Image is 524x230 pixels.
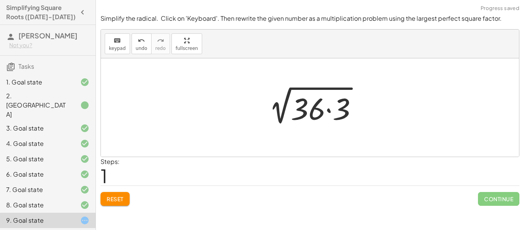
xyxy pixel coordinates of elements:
[6,139,68,148] div: 4. Goal state
[80,78,89,87] i: Task finished and correct.
[136,46,147,51] span: undo
[107,195,124,202] span: Reset
[155,46,166,51] span: redo
[18,62,34,70] span: Tasks
[101,164,107,187] span: 1
[105,33,130,54] button: keyboardkeypad
[101,14,519,23] p: Simplify the radical. Click on 'Keyboard'. Then rewrite the given number as a multiplication prob...
[80,216,89,225] i: Task started.
[18,31,77,40] span: [PERSON_NAME]
[80,101,89,110] i: Task finished.
[6,78,68,87] div: 1. Goal state
[6,124,68,133] div: 3. Goal state
[6,185,68,194] div: 7. Goal state
[80,139,89,148] i: Task finished and correct.
[132,33,152,54] button: undoundo
[6,200,68,210] div: 8. Goal state
[6,91,68,119] div: 2. [GEOGRAPHIC_DATA]
[80,185,89,194] i: Task finished and correct.
[80,200,89,210] i: Task finished and correct.
[80,154,89,164] i: Task finished and correct.
[6,154,68,164] div: 5. Goal state
[481,5,519,12] span: Progress saved
[80,124,89,133] i: Task finished and correct.
[157,36,164,45] i: redo
[101,157,120,165] label: Steps:
[109,46,126,51] span: keypad
[9,41,89,49] div: Not you?
[80,170,89,179] i: Task finished and correct.
[101,192,130,206] button: Reset
[114,36,121,45] i: keyboard
[171,33,202,54] button: fullscreen
[6,216,68,225] div: 9. Goal state
[138,36,145,45] i: undo
[6,3,76,22] h4: Simplifying Square Roots ([DATE]-[DATE])
[151,33,170,54] button: redoredo
[6,170,68,179] div: 6. Goal state
[176,46,198,51] span: fullscreen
